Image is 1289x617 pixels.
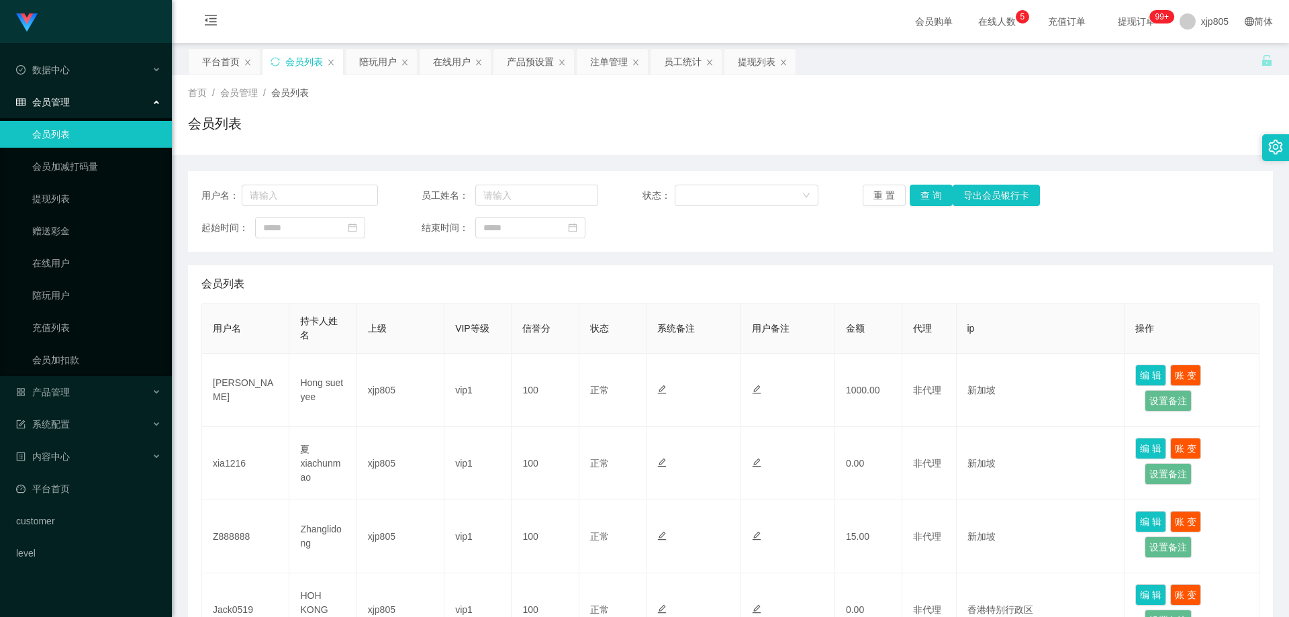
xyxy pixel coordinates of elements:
button: 导出会员银行卡 [953,185,1040,206]
button: 账 变 [1170,438,1201,459]
button: 重 置 [863,185,906,206]
i: 图标: sync [271,57,280,66]
i: 图标: global [1245,17,1254,26]
span: 会员列表 [271,87,309,98]
span: 系统备注 [657,323,695,334]
td: 1000.00 [835,354,902,427]
i: 图标: edit [752,531,761,540]
td: Z888888 [202,500,289,573]
i: 图标: profile [16,452,26,461]
span: 产品管理 [16,387,70,397]
span: ip [967,323,975,334]
span: 在线人数 [971,17,1022,26]
span: 结束时间： [422,221,475,235]
span: 正常 [590,531,609,542]
span: / [212,87,215,98]
div: 提现列表 [738,49,775,75]
i: 图标: calendar [568,223,577,232]
span: 起始时间： [201,221,255,235]
img: logo.9652507e.png [16,13,38,32]
td: xia1216 [202,427,289,500]
span: 状态 [590,323,609,334]
span: 正常 [590,604,609,615]
i: 图标: form [16,420,26,429]
i: 图标: close [327,58,335,66]
p: 5 [1020,10,1024,23]
a: 充值列表 [32,314,161,341]
span: 正常 [590,458,609,469]
i: 图标: edit [657,385,667,394]
span: 数据中心 [16,64,70,75]
button: 账 变 [1170,511,1201,532]
td: xjp805 [357,500,444,573]
button: 编 辑 [1135,584,1166,606]
a: 陪玩用户 [32,282,161,309]
i: 图标: menu-fold [188,1,234,44]
span: 非代理 [913,385,941,395]
span: 状态： [642,189,675,203]
td: Hong suet yee [289,354,356,427]
td: 100 [512,500,579,573]
button: 设置备注 [1145,536,1192,558]
span: 持卡人姓名 [300,316,338,340]
button: 编 辑 [1135,438,1166,459]
a: 会员加扣款 [32,346,161,373]
button: 编 辑 [1135,365,1166,386]
i: 图标: close [244,58,252,66]
td: vip1 [444,427,512,500]
h1: 会员列表 [188,113,242,134]
i: 图标: calendar [348,223,357,232]
i: 图标: edit [752,385,761,394]
span: 用户名： [201,189,242,203]
button: 账 变 [1170,365,1201,386]
i: 图标: close [779,58,787,66]
a: 在线用户 [32,250,161,277]
i: 图标: close [475,58,483,66]
td: [PERSON_NAME] [202,354,289,427]
i: 图标: unlock [1261,54,1273,66]
td: 100 [512,354,579,427]
button: 账 变 [1170,584,1201,606]
i: 图标: setting [1268,140,1283,154]
span: 首页 [188,87,207,98]
i: 图标: check-circle-o [16,65,26,75]
div: 员工统计 [664,49,702,75]
a: level [16,540,161,567]
span: 操作 [1135,323,1154,334]
div: 在线用户 [433,49,471,75]
td: vip1 [444,354,512,427]
td: Zhanglidong [289,500,356,573]
i: 图标: down [802,191,810,201]
i: 图标: close [706,58,714,66]
a: customer [16,508,161,534]
span: 会员管理 [16,97,70,107]
span: 信誉分 [522,323,551,334]
td: vip1 [444,500,512,573]
i: 图标: edit [657,458,667,467]
a: 会员列表 [32,121,161,148]
span: / [263,87,266,98]
button: 设置备注 [1145,463,1192,485]
a: 图标: dashboard平台首页 [16,475,161,502]
i: 图标: edit [752,604,761,614]
td: 夏xiachunmao [289,427,356,500]
span: 充值订单 [1041,17,1092,26]
span: 代理 [913,323,932,334]
i: 图标: appstore-o [16,387,26,397]
input: 请输入 [475,185,598,206]
div: 陪玩用户 [359,49,397,75]
td: 新加坡 [957,500,1125,573]
span: 上级 [368,323,387,334]
span: 非代理 [913,458,941,469]
sup: 266 [1150,10,1174,23]
button: 编 辑 [1135,511,1166,532]
i: 图标: table [16,97,26,107]
span: 金额 [846,323,865,334]
span: 会员管理 [220,87,258,98]
td: 新加坡 [957,427,1125,500]
i: 图标: edit [752,458,761,467]
i: 图标: close [632,58,640,66]
i: 图标: close [558,58,566,66]
input: 请输入 [242,185,378,206]
div: 会员列表 [285,49,323,75]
